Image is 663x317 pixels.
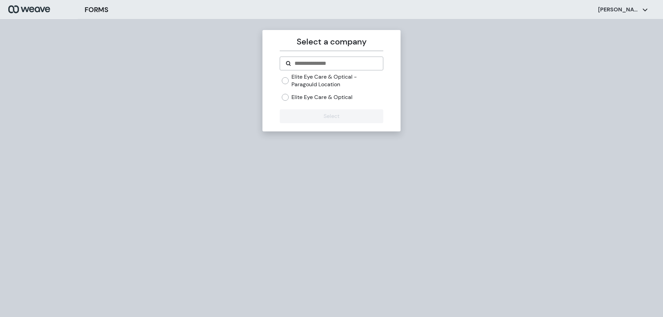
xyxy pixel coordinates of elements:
[291,73,383,88] label: Elite Eye Care & Optical - Paragould Location
[85,4,108,15] h3: FORMS
[280,109,383,123] button: Select
[598,6,640,13] p: [PERSON_NAME]
[280,36,383,48] p: Select a company
[291,93,353,101] label: Elite Eye Care & Optical
[294,59,377,68] input: Search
